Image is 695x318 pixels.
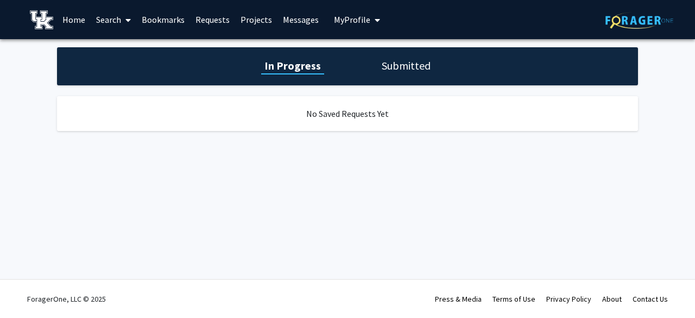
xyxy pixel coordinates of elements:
span: My Profile [334,14,370,25]
a: Requests [190,1,235,39]
img: ForagerOne Logo [605,12,673,29]
a: Bookmarks [136,1,190,39]
a: Search [91,1,136,39]
iframe: Chat [8,269,46,310]
a: Privacy Policy [546,294,591,304]
a: Terms of Use [492,294,535,304]
h1: In Progress [261,58,324,73]
img: University of Kentucky Logo [30,10,53,29]
a: Home [57,1,91,39]
div: No Saved Requests Yet [57,96,638,131]
a: Contact Us [633,294,668,304]
a: About [602,294,622,304]
a: Projects [235,1,277,39]
div: ForagerOne, LLC © 2025 [27,280,106,318]
a: Press & Media [435,294,482,304]
h1: Submitted [378,58,434,73]
a: Messages [277,1,324,39]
